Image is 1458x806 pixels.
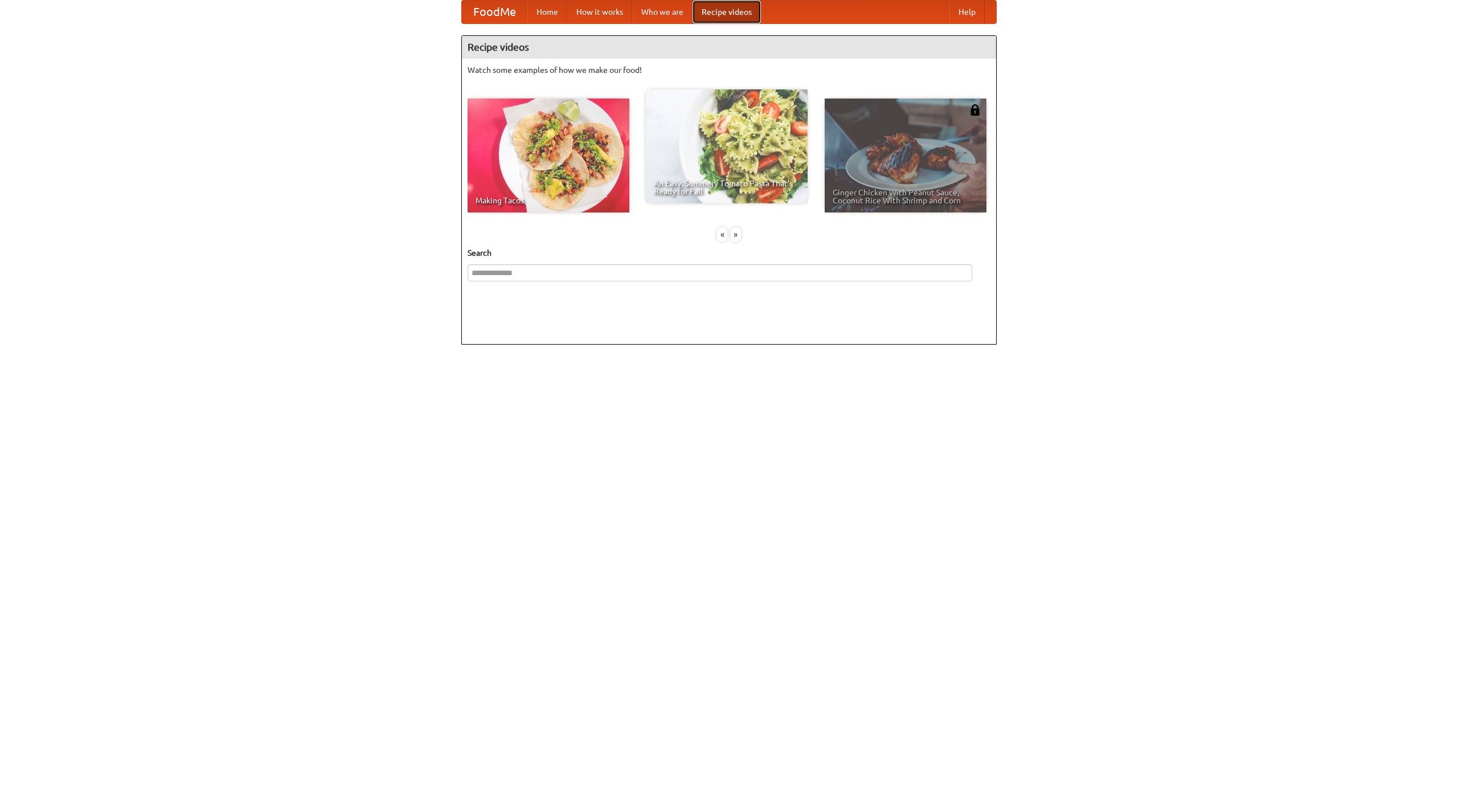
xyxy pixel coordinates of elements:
span: An Easy, Summery Tomato Pasta That's Ready for Fall [654,179,800,195]
div: « [717,227,727,242]
a: Making Tacos [468,99,629,212]
a: Home [527,1,567,23]
h5: Search [468,247,990,259]
a: FoodMe [462,1,527,23]
p: Watch some examples of how we make our food! [468,64,990,76]
a: How it works [567,1,632,23]
a: Help [949,1,985,23]
a: Who we are [632,1,693,23]
img: 483408.png [969,104,981,116]
div: » [731,227,741,242]
a: Recipe videos [693,1,761,23]
h4: Recipe videos [462,36,996,59]
span: Making Tacos [476,197,621,204]
a: An Easy, Summery Tomato Pasta That's Ready for Fall [646,89,808,203]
